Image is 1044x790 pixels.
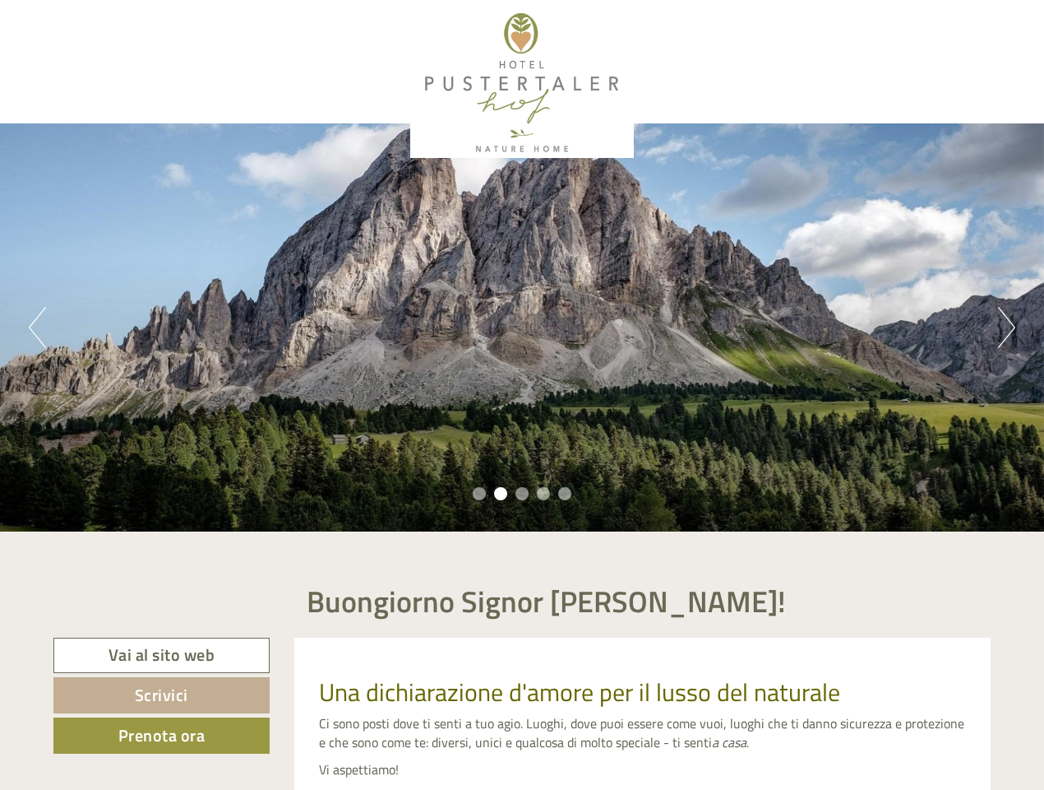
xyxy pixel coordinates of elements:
[53,677,270,713] a: Scrivici
[25,48,237,61] div: [GEOGRAPHIC_DATA]
[53,638,270,673] a: Vai al sito web
[998,307,1015,348] button: Next
[319,760,967,779] p: Vi aspettiamo!
[319,673,840,711] span: Una dichiarazione d'amore per il lusso del naturale
[319,714,967,752] p: Ci sono posti dove ti senti a tuo agio. Luoghi, dove puoi essere come vuoi, luoghi che ti danno s...
[561,426,649,462] button: Invia
[53,718,270,754] a: Prenota ora
[712,732,718,752] em: a
[307,585,786,618] h1: Buongiorno Signor [PERSON_NAME]!
[25,80,237,91] small: 05:48
[12,44,245,95] div: Buon giorno, come possiamo aiutarla?
[29,307,46,348] button: Previous
[280,12,368,40] div: mercoledì
[722,732,746,752] em: casa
